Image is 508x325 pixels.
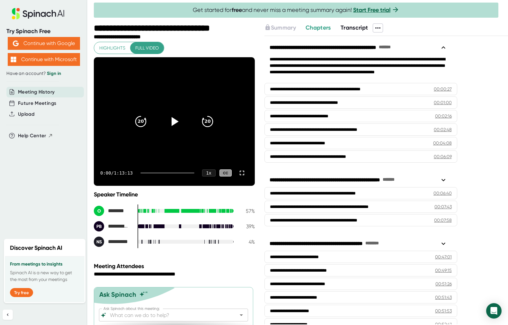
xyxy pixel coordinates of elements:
[47,71,61,76] a: Sign in
[306,24,331,31] span: Chapters
[202,169,216,176] div: 1 x
[435,308,452,314] div: 00:51:53
[433,140,452,146] div: 00:04:08
[99,291,136,298] div: Ask Spinach
[434,217,452,223] div: 00:07:58
[8,37,80,50] button: Continue with Google
[94,191,255,198] div: Speaker Timeline
[353,6,390,14] a: Start Free trial
[434,86,452,92] div: 00:00:27
[239,223,255,230] div: 39 %
[435,267,452,274] div: 00:49:15
[434,99,452,106] div: 00:01:00
[18,100,56,107] button: Future Meetings
[237,311,246,320] button: Open
[94,237,104,247] div: NS
[18,88,55,96] button: Meeting History
[13,41,19,46] img: Aehbyd4JwY73AAAAAElFTkSuQmCC
[18,111,34,118] button: Upload
[486,303,502,319] div: Open Intercom Messenger
[10,262,79,267] h3: From meetings to insights
[94,221,132,231] div: Perry Brill
[271,24,296,31] span: Summary
[435,281,452,287] div: 00:51:26
[135,44,159,52] span: Full video
[99,44,125,52] span: Highlights
[6,71,81,77] div: Have an account?
[239,208,255,214] div: 57 %
[10,244,62,252] h2: Discover Spinach AI
[3,310,13,320] button: Collapse sidebar
[10,288,33,297] button: Try free
[435,113,452,119] div: 00:02:16
[239,239,255,245] div: 4 %
[435,254,452,260] div: 00:47:01
[264,23,306,32] div: Upgrade to access
[94,206,132,216] div: Optical1
[306,23,331,32] button: Chapters
[219,169,232,177] div: CC
[94,237,132,247] div: Neel Segal
[109,311,227,320] input: What can we do to help?
[10,269,79,283] p: Spinach AI is a new way to get the most from your meetings
[264,23,296,32] button: Summary
[94,42,130,54] button: Highlights
[434,126,452,133] div: 00:02:48
[100,170,133,176] div: 0:00 / 1:13:13
[18,132,53,140] button: Help Center
[232,6,242,14] b: free
[341,23,368,32] button: Transcript
[433,190,452,196] div: 00:06:40
[434,153,452,160] div: 00:06:09
[18,132,46,140] span: Help Center
[434,203,452,210] div: 00:07:43
[341,24,368,31] span: Transcript
[94,263,256,270] div: Meeting Attendees
[6,28,81,35] div: Try Spinach Free
[94,221,104,231] div: PB
[94,206,104,216] div: O
[435,294,452,301] div: 00:51:43
[130,42,164,54] button: Full video
[8,53,80,66] button: Continue with Microsoft
[193,6,399,14] span: Get started for and never miss a meeting summary again!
